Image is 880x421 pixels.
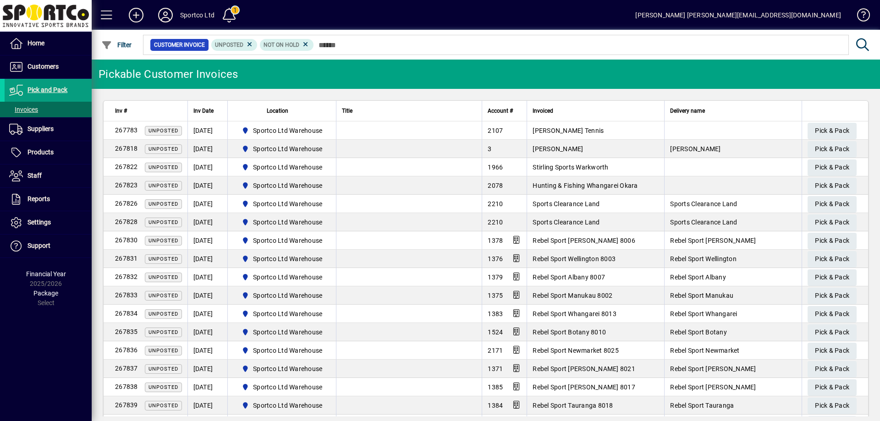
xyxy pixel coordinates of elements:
span: Sportco Ltd Warehouse [253,163,322,172]
td: [DATE] [187,158,227,176]
span: Sportco Ltd Warehouse [253,273,322,282]
a: Staff [5,164,92,187]
span: Location [267,106,288,116]
button: Pick & Pack [808,306,857,323]
button: Pick & Pack [808,269,857,286]
span: Sportco Ltd Warehouse [253,126,322,135]
span: Unposted [148,274,178,280]
span: Sportco Ltd Warehouse [238,235,326,246]
span: 1379 [488,273,503,281]
span: Sportco Ltd Warehouse [238,162,326,173]
span: 2107 [488,127,503,134]
span: Unposted [148,311,178,317]
span: Staff [27,172,42,179]
button: Pick & Pack [808,123,857,139]
span: Pick & Pack [815,361,849,377]
td: [DATE] [187,323,227,341]
span: Sportco Ltd Warehouse [238,345,326,356]
span: Pick & Pack [815,380,849,395]
td: [DATE] [187,195,227,213]
span: Pick & Pack [815,343,849,358]
span: Rebel Sport Wellington 8003 [533,255,616,262]
span: 267832 [115,273,138,280]
span: Sportco Ltd Warehouse [253,144,322,153]
span: Unposted [148,146,178,152]
span: 1385 [488,383,503,391]
span: Rebel Sport [PERSON_NAME] [670,365,756,372]
span: Home [27,39,44,47]
button: Pick & Pack [808,343,857,359]
span: 267838 [115,383,138,390]
span: Account # [488,106,513,116]
span: Sportco Ltd Warehouse [253,346,322,355]
span: Rebel Sport Wellington [670,255,737,262]
button: Pick & Pack [808,196,857,213]
span: Sports Clearance Land [533,200,599,208]
span: Support [27,242,50,249]
span: Pick and Pack [27,86,67,93]
div: Sportco Ltd [180,8,214,22]
span: Sportco Ltd Warehouse [253,383,322,392]
span: Rebel Sport Manukau [670,292,733,299]
a: Invoices [5,102,92,117]
span: Rebel Sport Tauranga 8018 [533,402,613,409]
span: Pick & Pack [815,398,849,413]
span: Sportco Ltd Warehouse [253,401,322,410]
span: Sportco Ltd Warehouse [253,181,322,190]
span: Unposted [215,42,243,48]
span: Rebel Sport [PERSON_NAME] 8021 [533,365,635,372]
span: Unposted [148,238,178,244]
span: Rebel Sport Albany [670,273,726,281]
span: Stirling Sports Warkworth [533,164,608,171]
button: Filter [99,37,134,53]
div: Pickable Customer Invoices [99,67,238,82]
a: Reports [5,188,92,211]
span: Rebel Sport Manukau 8002 [533,292,612,299]
button: Pick & Pack [808,398,857,414]
span: 1524 [488,328,503,336]
span: Sportco Ltd Warehouse [238,217,326,228]
span: Rebel Sport Newmarket 8025 [533,347,619,354]
button: Pick & Pack [808,324,857,341]
a: Knowledge Base [850,2,869,32]
span: Sportco Ltd Warehouse [238,180,326,191]
span: Unposted [148,219,178,225]
span: Unposted [148,201,178,207]
span: Rebel Sport Albany 8007 [533,273,605,281]
span: Pick & Pack [815,215,849,230]
span: Package [33,290,58,297]
span: Unposted [148,384,178,390]
span: Sportco Ltd Warehouse [238,363,326,374]
span: Sportco Ltd Warehouse [238,308,326,319]
span: Sportco Ltd Warehouse [238,272,326,283]
span: 3 [488,145,491,153]
span: Title [342,106,352,116]
span: Sports Clearance Land [670,200,737,208]
button: Pick & Pack [808,159,857,176]
span: Rebel Sport Whangarei 8013 [533,310,616,317]
span: Invoices [9,106,38,113]
span: 2171 [488,347,503,354]
div: Inv Date [193,106,222,116]
span: 2210 [488,200,503,208]
span: 1384 [488,402,503,409]
td: [DATE] [187,268,227,286]
span: Sports Clearance Land [533,219,599,226]
span: Suppliers [27,125,54,132]
div: Delivery name [670,106,796,116]
span: Sportco Ltd Warehouse [238,253,326,264]
td: [DATE] [187,305,227,323]
span: Pick & Pack [815,178,849,193]
span: Sportco Ltd Warehouse [253,328,322,337]
span: 267836 [115,346,138,354]
span: Unposted [148,329,178,335]
span: Unposted [148,348,178,354]
span: Delivery name [670,106,705,116]
td: [DATE] [187,176,227,195]
span: Sportco Ltd Warehouse [253,199,322,208]
span: Not On Hold [264,42,299,48]
span: 267818 [115,145,138,152]
span: Unposted [148,164,178,170]
span: Pick & Pack [815,123,849,138]
div: Invoiced [533,106,659,116]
